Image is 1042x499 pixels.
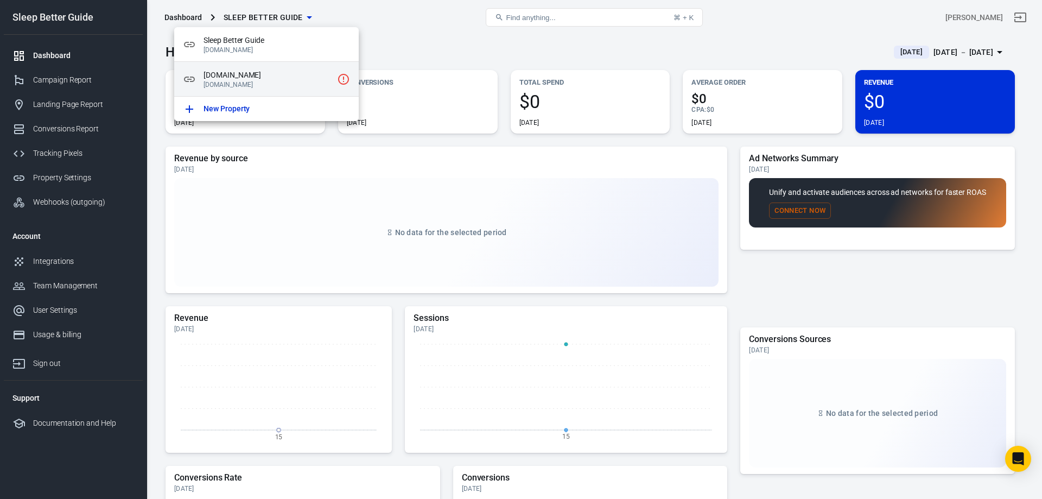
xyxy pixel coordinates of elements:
[174,97,359,121] a: New Property
[204,81,333,89] p: [DOMAIN_NAME]
[204,103,250,115] p: New Property
[204,70,333,81] span: [DOMAIN_NAME]
[204,35,350,46] span: Sleep Better Guide
[331,66,357,92] a: Click to setup tracking script
[174,27,359,62] div: Sleep Better Guide[DOMAIN_NAME]
[174,62,359,97] div: [DOMAIN_NAME][DOMAIN_NAME]
[204,46,350,54] p: [DOMAIN_NAME]
[1005,446,1031,472] div: Open Intercom Messenger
